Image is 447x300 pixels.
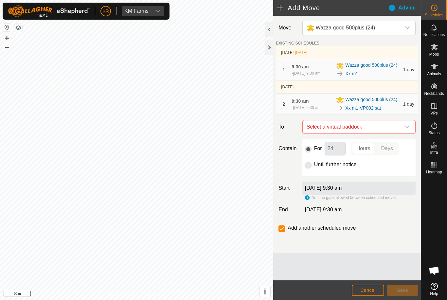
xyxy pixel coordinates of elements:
h2: Add Move [277,4,388,12]
span: 1 day [403,67,414,72]
span: [DATE] 9:30 am [305,207,342,212]
span: [DATE] [281,50,294,55]
span: Mobs [429,52,439,56]
div: dropdown trigger [401,120,414,133]
button: + [3,34,11,42]
a: Privacy Policy [111,291,135,297]
span: 1 [282,67,285,72]
span: No time gaps allowed between scheduled moves [312,195,397,200]
label: [DATE] 9:30 am [305,185,342,191]
label: Until further notice [314,162,357,167]
span: Heatmap [426,170,442,174]
label: EXISTING SCHEDULES [276,40,319,46]
span: Select a virtual paddock [304,120,401,133]
img: Gallagher Logo [8,5,90,17]
div: - [292,105,320,111]
button: Map Layers [14,24,22,32]
span: [DATE] 9:30 am [293,71,320,76]
span: Notifications [423,33,445,37]
span: Cancel [360,288,376,293]
label: Contain [276,145,299,152]
span: Wazza good 500plus (24) [316,25,375,30]
span: Status [428,131,439,135]
label: For [314,146,322,151]
span: Wazza good 500plus (24) [345,62,397,70]
button: – [3,43,11,51]
a: Xx m1-VP002 sat [345,105,381,112]
img: To [336,70,344,78]
span: 9:30 am [292,64,309,69]
img: To [336,104,344,112]
a: Xx m1 [345,70,358,77]
button: Reset Map [3,24,11,31]
label: Add another scheduled move [288,225,356,231]
span: i [264,287,266,296]
span: 2 [282,101,285,107]
div: KM Farms [124,9,149,14]
label: End [276,206,299,214]
a: Contact Us [143,291,162,297]
div: dropdown trigger [151,6,164,16]
label: To [276,120,299,134]
label: Move [276,21,299,35]
span: Wazza good 500plus (24) [345,96,397,104]
div: Open chat [424,261,444,280]
span: Neckbands [424,92,444,96]
span: 9:30 am [292,98,309,104]
span: Save [397,288,408,293]
span: 1 day [403,101,414,107]
span: Schedules [425,13,443,17]
span: - [294,50,307,55]
span: Infra [430,150,438,154]
span: [DATE] [281,85,294,89]
span: Animals [427,72,441,76]
span: Help [430,292,438,296]
span: [DATE] [295,50,307,55]
label: Start [276,184,299,192]
a: Help [421,280,447,298]
span: KR [102,8,109,15]
span: VPs [430,111,438,115]
div: Advice [388,4,421,12]
button: Save [387,285,418,296]
span: KM Farms [122,6,151,16]
button: i [259,286,270,297]
button: Cancel [352,285,384,296]
div: dropdown trigger [401,21,414,35]
span: [DATE] 9:30 am [293,105,320,110]
div: - [292,70,320,76]
span: Wazza good 500plus [304,21,401,35]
